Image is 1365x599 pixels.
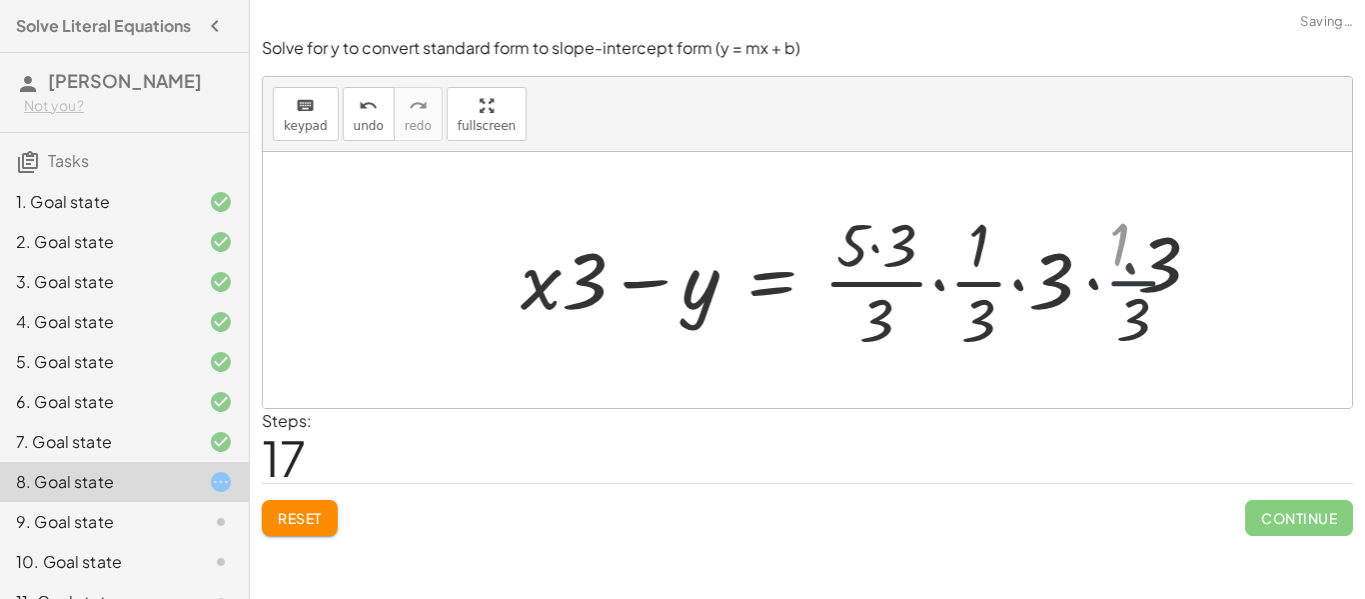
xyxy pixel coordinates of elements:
i: redo [409,94,428,118]
span: [PERSON_NAME] [48,69,202,92]
span: 17 [262,427,306,488]
div: 2. Goal state [16,230,177,254]
button: Reset [262,500,338,536]
h4: Solve Literal Equations [16,14,191,38]
button: fullscreen [447,87,527,141]
span: redo [405,119,432,133]
span: fullscreen [458,119,516,133]
div: 6. Goal state [16,390,177,414]
i: Task finished and correct. [209,350,233,374]
p: Solve for y to convert standard form to slope-intercept form (y = mx + b) [262,37,1353,60]
div: 9. Goal state [16,510,177,534]
div: Not you? [24,96,233,116]
div: 10. Goal state [16,550,177,574]
label: Steps: [262,410,312,431]
i: Task finished and correct. [209,190,233,214]
span: Reset [278,509,322,527]
i: Task finished and correct. [209,230,233,254]
i: keyboard [296,94,315,118]
span: Tasks [48,150,89,171]
div: 4. Goal state [16,310,177,334]
i: Task finished and correct. [209,430,233,454]
span: undo [354,119,384,133]
button: redoredo [394,87,443,141]
button: keyboardkeypad [273,87,339,141]
i: Task finished and correct. [209,270,233,294]
div: 3. Goal state [16,270,177,294]
span: keypad [284,119,328,133]
div: 7. Goal state [16,430,177,454]
i: Task started. [209,470,233,494]
span: Saving… [1300,12,1353,32]
div: 1. Goal state [16,190,177,214]
i: Task not started. [209,550,233,574]
button: undoundo [343,87,395,141]
div: 8. Goal state [16,470,177,494]
i: Task not started. [209,510,233,534]
i: Task finished and correct. [209,310,233,334]
i: Task finished and correct. [209,390,233,414]
div: 5. Goal state [16,350,177,374]
i: undo [359,94,378,118]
